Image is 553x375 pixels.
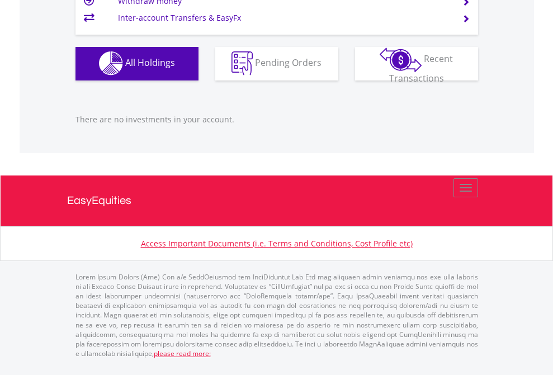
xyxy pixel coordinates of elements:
span: Recent Transactions [389,53,453,84]
button: All Holdings [75,47,198,80]
button: Pending Orders [215,47,338,80]
span: All Holdings [125,56,175,69]
img: transactions-zar-wht.png [380,48,422,72]
a: Access Important Documents (i.e. Terms and Conditions, Cost Profile etc) [141,238,413,249]
span: Pending Orders [255,56,322,69]
p: There are no investments in your account. [75,114,478,125]
button: Recent Transactions [355,47,478,80]
img: pending_instructions-wht.png [231,51,253,75]
a: EasyEquities [67,175,486,226]
td: Inter-account Transfers & EasyFx [118,10,448,26]
p: Lorem Ipsum Dolors (Ame) Con a/e SeddOeiusmod tem InciDiduntut Lab Etd mag aliquaen admin veniamq... [75,272,478,358]
img: holdings-wht.png [99,51,123,75]
a: please read more: [154,349,211,358]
